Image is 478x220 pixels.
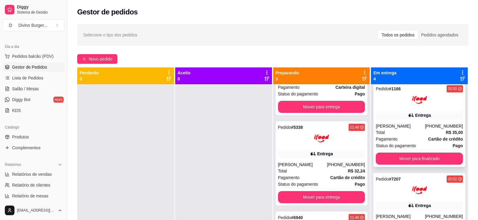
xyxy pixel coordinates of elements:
div: Entrega [415,112,431,118]
div: Catálogo [2,122,65,132]
div: 20:50 [448,86,457,91]
button: Novo pedido [77,54,117,64]
img: ifood [412,183,427,198]
div: [PHONE_NUMBER] [327,162,365,168]
strong: Pago [355,91,365,96]
strong: # 1166 [389,86,401,91]
span: Relatórios de vendas [12,171,52,177]
div: [PERSON_NAME] [278,162,327,168]
span: Lista de Pedidos [12,75,43,81]
button: Mover para entrega [278,101,365,113]
div: Dia a dia [2,42,65,51]
span: Salão / Mesas [12,86,39,92]
img: ifood [412,92,427,107]
span: Novo pedido [89,56,112,62]
strong: Pago [355,182,365,187]
p: Em entrega [373,70,396,76]
strong: # 6940 [291,215,303,220]
img: ifood [314,131,329,146]
a: Relatórios de vendas [2,169,65,179]
strong: # 7207 [389,177,401,181]
button: [EMAIL_ADDRESS][DOMAIN_NAME] [2,203,65,218]
div: 21:46 [350,215,359,220]
a: Salão / Mesas [2,84,65,94]
p: 0 [178,76,191,82]
strong: Pago [453,143,463,148]
div: Entrega [317,151,333,157]
span: Pedido [278,215,291,220]
div: [PERSON_NAME] [376,123,425,129]
p: Preparando [276,70,299,76]
div: Divino Burger ... [18,22,47,28]
span: Relatório de clientes [12,182,50,188]
span: plus [82,57,86,61]
span: KDS [12,107,21,113]
span: Pedido [278,125,291,130]
span: Pedido [376,177,389,181]
a: Relatório de clientes [2,180,65,190]
a: Gestor de Pedidos [2,62,65,72]
button: Pedidos balcão (PDV) [2,51,65,61]
a: KDS [2,106,65,115]
p: 0 [80,76,99,82]
a: Relatório de mesas [2,191,65,201]
strong: Cartão de crédito [330,175,365,180]
strong: R$ 32,24 [348,169,365,173]
a: Produtos [2,132,65,142]
a: Diggy Botnovo [2,95,65,104]
span: Pedidos balcão (PDV) [12,53,54,59]
span: Pagamento [278,174,300,181]
a: Complementos [2,143,65,153]
div: [PERSON_NAME] [376,213,425,219]
span: Gestor de Pedidos [12,64,47,70]
span: Complementos [12,145,40,151]
span: Total [376,129,385,136]
strong: # 5338 [291,125,303,130]
p: 4 [373,76,396,82]
span: Pagamento [376,136,397,142]
p: Aceito [178,70,191,76]
div: 20:52 [448,177,457,181]
strong: Cartão de crédito [428,137,463,141]
button: Select a team [2,19,65,31]
h2: Gestor de pedidos [77,7,138,17]
a: Lista de Pedidos [2,73,65,83]
span: Diggy [17,5,62,10]
strong: R$ 35,00 [446,130,463,135]
span: D [8,22,14,28]
a: DiggySistema de Gestão [2,2,65,17]
strong: Carteira digital [335,85,365,90]
p: Pendente [80,70,99,76]
div: [PHONE_NUMBER] [425,123,463,129]
div: Entrega [415,203,431,209]
span: Pagamento [278,84,300,91]
span: [EMAIL_ADDRESS][DOMAIN_NAME] [17,208,55,213]
span: Relatório de mesas [12,193,49,199]
span: Produtos [12,134,29,140]
span: Selecione o tipo dos pedidos [83,32,137,38]
span: Status do pagamento [278,181,318,187]
span: Status do pagamento [376,142,416,149]
button: Mover para entrega [278,191,365,203]
span: Relatórios [5,162,21,167]
div: Pedidos agendados [418,31,462,39]
div: [PHONE_NUMBER] [425,213,463,219]
span: Sistema de Gestão [17,10,62,15]
span: Status do pagamento [278,91,318,97]
button: Mover para finalizado [376,153,463,165]
div: 21:40 [350,125,359,130]
span: Diggy Bot [12,97,30,103]
p: 3 [276,76,299,82]
span: Pedido [376,86,389,91]
span: Total [278,168,287,174]
div: Todos os pedidos [378,31,418,39]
